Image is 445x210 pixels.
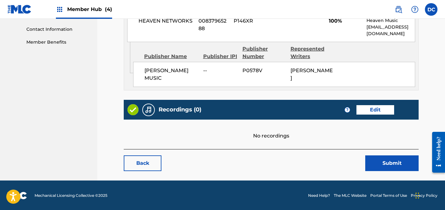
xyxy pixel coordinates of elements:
a: Portal Terms of Use [370,193,407,198]
div: Represented Writers [290,45,334,60]
div: Publisher Name [144,53,198,60]
div: No recordings [124,120,419,140]
span: -- [203,67,238,74]
div: Arrastrar [415,186,419,205]
a: Need Help? [308,193,330,198]
div: Widget de chat [414,180,445,210]
p: [EMAIL_ADDRESS][DOMAIN_NAME] [366,24,415,37]
div: User Menu [425,3,437,16]
span: [PERSON_NAME] MUSIC [144,67,198,82]
span: ? [345,107,350,112]
div: Publisher IPI [203,53,238,60]
img: Recordings [145,106,152,114]
p: Heaven Music [366,17,415,24]
a: Back [124,155,161,171]
iframe: Resource Center [427,127,445,178]
span: Mechanical Licensing Collective © 2025 [35,193,107,198]
span: P0578V [242,67,286,74]
span: P146XR [234,17,275,25]
img: Top Rightsholders [56,6,63,13]
a: The MLC Website [334,193,366,198]
h5: Recordings (0) [159,106,201,113]
a: Privacy Policy [411,193,437,198]
img: search [395,6,402,13]
iframe: Chat Widget [414,180,445,210]
a: Member Benefits [26,39,90,46]
button: Submit [365,155,419,171]
span: 00837965288 [198,17,229,32]
span: [PERSON_NAME] [290,67,333,81]
span: (4) [105,6,112,12]
span: HEAVEN NETWORKS [138,17,194,25]
img: help [411,6,419,13]
img: MLC Logo [8,5,32,14]
a: Contact Information [26,26,90,33]
img: Valid [128,104,138,115]
span: Member Hub [67,6,112,13]
a: Public Search [392,3,405,16]
img: logo [8,192,27,199]
span: 100% [329,17,362,25]
div: Publisher Number [242,45,286,60]
a: Edit [356,105,394,115]
div: Help [409,3,421,16]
